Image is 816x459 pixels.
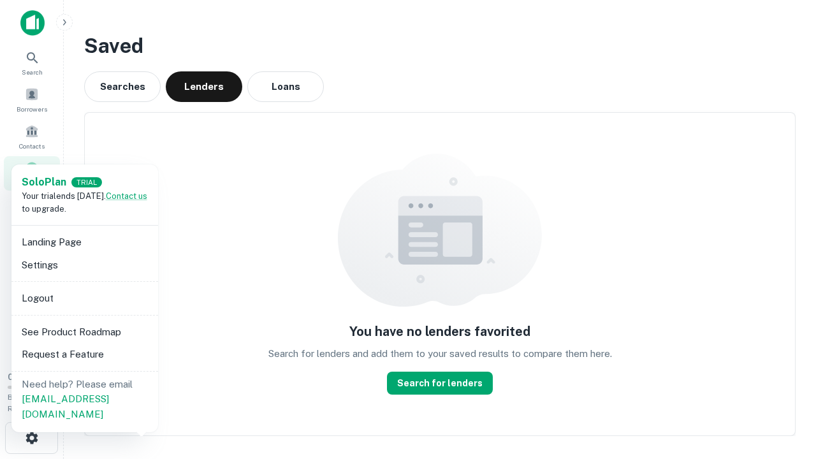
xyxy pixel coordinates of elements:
[17,343,153,366] li: Request a Feature
[17,231,153,254] li: Landing Page
[17,287,153,310] li: Logout
[17,321,153,344] li: See Product Roadmap
[22,176,66,188] strong: Solo Plan
[22,175,66,190] a: SoloPlan
[22,377,148,422] p: Need help? Please email
[17,254,153,277] li: Settings
[752,357,816,418] iframe: Chat Widget
[106,191,147,201] a: Contact us
[22,393,109,419] a: [EMAIL_ADDRESS][DOMAIN_NAME]
[71,177,102,188] div: TRIAL
[22,191,147,214] span: Your trial ends [DATE]. to upgrade.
